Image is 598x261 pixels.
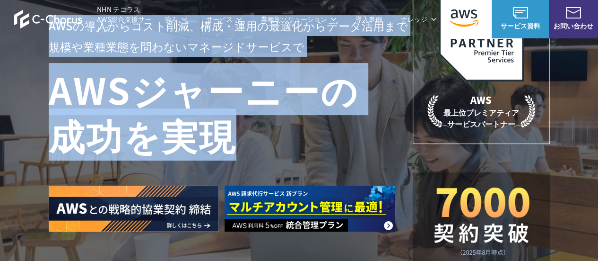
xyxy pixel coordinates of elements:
[432,187,531,256] img: 契約件数
[566,7,581,18] img: お問い合わせ
[49,186,219,232] img: AWSとの戦略的協業契約 締結
[14,4,155,34] a: AWS総合支援サービス C-Chorus NHN テコラスAWS総合支援サービス
[401,14,437,24] p: ナレッジ
[427,93,535,129] p: 最上位プレミアティア サービスパートナー
[49,66,413,157] h1: AWS ジャーニーの 成功を実現
[470,93,492,107] em: AWS
[261,14,337,24] p: 業種別ソリューション
[225,186,395,232] img: AWS請求代行サービス 統合管理プラン
[165,14,187,24] p: 強み
[355,14,382,24] a: 導入事例
[513,7,528,18] img: AWS総合支援サービス C-Chorus サービス資料
[549,21,598,31] span: お問い合わせ
[456,14,482,24] a: ログイン
[492,21,549,31] span: サービス資料
[206,14,242,24] p: サービス
[97,4,155,34] span: NHN テコラス AWS総合支援サービス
